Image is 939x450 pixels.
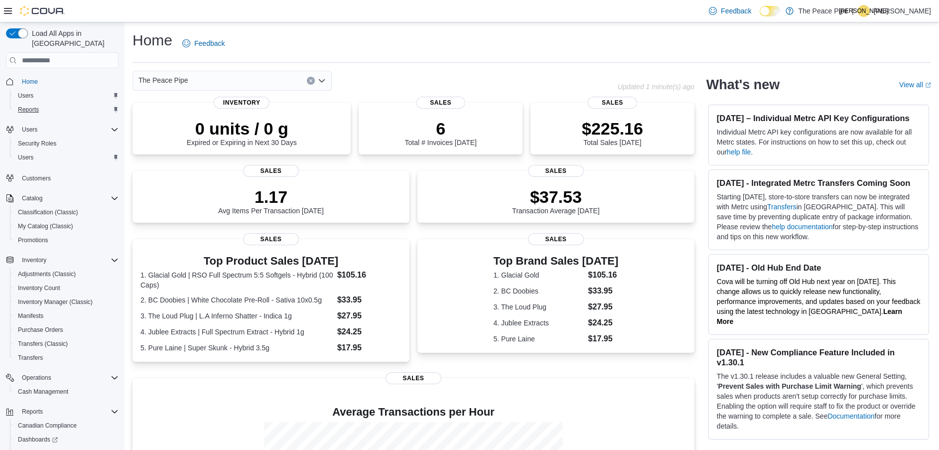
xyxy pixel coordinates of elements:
span: Inventory [22,256,46,264]
button: Reports [18,406,47,418]
dt: 1. Glacial Gold [494,270,584,280]
span: Inventory [214,97,269,109]
a: Inventory Count [14,282,64,294]
span: Purchase Orders [18,326,63,334]
button: Users [10,150,123,164]
dd: $33.95 [337,294,402,306]
button: Home [2,74,123,89]
span: Sales [386,372,441,384]
div: Expired or Expiring in Next 30 Days [187,119,297,147]
button: Reports [10,103,123,117]
h3: Top Brand Sales [DATE] [494,255,619,267]
button: Customers [2,170,123,185]
dd: $24.25 [337,326,402,338]
dt: 4. Jublee Extracts [494,318,584,328]
a: help file [727,148,751,156]
dt: 3. The Loud Plug | L.A Inferno Shatter - Indica 1g [140,311,333,321]
span: Feedback [721,6,751,16]
span: Users [14,90,119,102]
a: Users [14,151,37,163]
button: Reports [2,405,123,419]
a: Cash Management [14,386,72,398]
span: Canadian Compliance [14,420,119,432]
span: Promotions [18,236,48,244]
button: Manifests [10,309,123,323]
button: My Catalog (Classic) [10,219,123,233]
div: Jihan Al-Zawati [858,5,870,17]
span: Cash Management [14,386,119,398]
dd: $33.95 [588,285,619,297]
span: Adjustments (Classic) [18,270,76,278]
span: Reports [14,104,119,116]
a: Feedback [705,1,755,21]
a: View allExternal link [899,81,931,89]
span: Security Roles [18,140,56,148]
h3: [DATE] - Integrated Metrc Transfers Coming Soon [717,178,921,188]
a: Transfers [767,203,797,211]
span: Home [22,78,38,86]
p: [PERSON_NAME] [874,5,931,17]
dt: 1. Glacial Gold | RSO Full Spectrum 5:5 Softgels - Hybrid (100 Caps) [140,270,333,290]
p: 0 units / 0 g [187,119,297,139]
dd: $105.16 [588,269,619,281]
a: Users [14,90,37,102]
span: Promotions [14,234,119,246]
dt: 2. BC Doobies [494,286,584,296]
span: Sales [243,165,299,177]
p: 6 [404,119,476,139]
span: Dashboards [18,436,58,444]
a: Transfers [14,352,47,364]
a: Manifests [14,310,47,322]
button: Users [2,123,123,137]
button: Adjustments (Classic) [10,267,123,281]
dd: $105.16 [337,269,402,281]
span: Reports [18,406,119,418]
p: Starting [DATE], store-to-store transfers can now be integrated with Metrc using in [GEOGRAPHIC_D... [717,192,921,242]
h3: [DATE] – Individual Metrc API Key Configurations [717,113,921,123]
button: Clear input [307,77,315,85]
button: Transfers [10,351,123,365]
span: Transfers [18,354,43,362]
button: Promotions [10,233,123,247]
span: Purchase Orders [14,324,119,336]
button: Cash Management [10,385,123,399]
span: My Catalog (Classic) [14,220,119,232]
button: Inventory Count [10,281,123,295]
button: Users [10,89,123,103]
div: Transaction Average [DATE] [512,187,600,215]
button: Users [18,124,41,136]
a: Reports [14,104,43,116]
button: Operations [18,372,55,384]
span: Manifests [14,310,119,322]
button: Inventory [2,253,123,267]
span: Inventory Count [14,282,119,294]
a: Inventory Manager (Classic) [14,296,97,308]
h2: What's new [706,77,780,93]
span: Cova will be turning off Old Hub next year on [DATE]. This change allows us to quickly release ne... [717,278,921,315]
a: Purchase Orders [14,324,67,336]
span: Operations [22,374,51,382]
a: Dashboards [14,434,62,446]
span: Users [22,126,37,134]
span: Security Roles [14,138,119,150]
dd: $17.95 [337,342,402,354]
span: Load All Apps in [GEOGRAPHIC_DATA] [28,28,119,48]
span: Inventory [18,254,119,266]
span: Dashboards [14,434,119,446]
span: Adjustments (Classic) [14,268,119,280]
span: Classification (Classic) [14,206,119,218]
a: Customers [18,172,55,184]
span: Users [18,92,33,100]
a: Transfers (Classic) [14,338,72,350]
span: Inventory Count [18,284,60,292]
span: Operations [18,372,119,384]
span: Reports [18,106,39,114]
span: Users [18,153,33,161]
dd: $27.95 [337,310,402,322]
h3: [DATE] - Old Hub End Date [717,263,921,273]
button: Operations [2,371,123,385]
button: Transfers (Classic) [10,337,123,351]
span: Customers [18,171,119,184]
span: Sales [528,233,584,245]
